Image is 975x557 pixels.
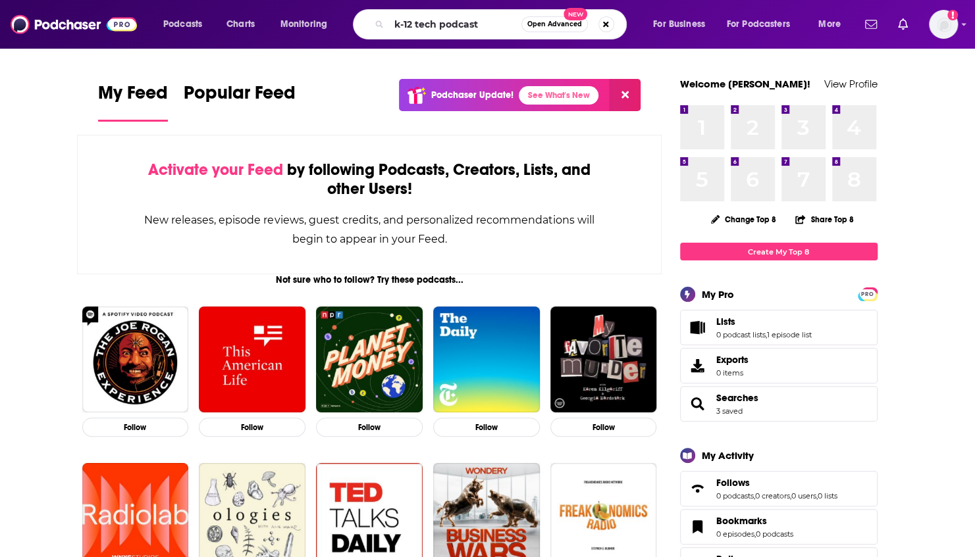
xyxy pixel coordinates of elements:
a: Popular Feed [184,82,296,122]
a: Bookmarks [716,515,793,527]
span: Follows [716,477,750,489]
a: 0 podcasts [716,491,754,500]
span: For Business [653,15,705,34]
a: 0 podcasts [756,529,793,539]
span: PRO [860,289,876,299]
p: Podchaser Update! [431,89,514,101]
span: Podcasts [163,15,202,34]
div: My Activity [702,449,754,462]
img: User Profile [929,10,958,39]
a: 3 saved [716,406,743,416]
span: Follows [680,471,878,506]
a: Bookmarks [685,518,711,536]
div: New releases, episode reviews, guest credits, and personalized recommendations will begin to appe... [144,210,596,249]
a: 0 episodes [716,529,754,539]
span: Bookmarks [716,515,767,527]
img: My Favorite Murder with Karen Kilgariff and Georgia Hardstark [550,306,657,413]
img: Planet Money [316,306,423,413]
span: , [816,491,818,500]
a: 0 users [791,491,816,500]
button: open menu [809,14,857,35]
button: open menu [271,14,344,35]
a: Searches [716,392,758,404]
span: Logged in as WE_Broadcast [929,10,958,39]
a: Charts [218,14,263,35]
span: More [818,15,841,34]
span: Exports [685,356,711,375]
span: Charts [226,15,255,34]
a: 0 podcast lists [716,330,766,339]
span: Exports [716,354,749,366]
img: The Joe Rogan Experience [82,306,189,413]
button: open menu [154,14,219,35]
img: This American Life [199,306,305,413]
a: 1 episode list [767,330,812,339]
div: My Pro [702,288,734,301]
span: Monitoring [280,15,327,34]
a: View Profile [824,78,878,90]
a: Welcome [PERSON_NAME]! [680,78,810,90]
a: Show notifications dropdown [860,13,882,36]
button: Follow [433,418,540,437]
span: Lists [680,310,878,345]
a: Follows [685,479,711,498]
button: Change Top 8 [703,211,785,228]
a: 0 creators [755,491,790,500]
span: , [766,330,767,339]
div: Search podcasts, credits, & more... [365,9,639,39]
button: open menu [644,14,722,35]
span: Open Advanced [527,21,582,28]
button: Open AdvancedNew [521,16,588,32]
a: Follows [716,477,837,489]
span: , [754,529,756,539]
span: Lists [716,316,735,327]
span: Activate your Feed [148,160,283,180]
span: , [754,491,755,500]
a: Searches [685,395,711,413]
svg: Add a profile image [947,10,958,20]
span: Bookmarks [680,509,878,545]
button: Share Top 8 [795,206,854,232]
a: My Feed [98,82,168,122]
button: Show profile menu [929,10,958,39]
span: For Podcasters [727,15,790,34]
button: Follow [199,418,305,437]
button: Follow [550,418,657,437]
img: The Daily [433,306,540,413]
a: PRO [860,289,876,299]
img: Podchaser - Follow, Share and Rate Podcasts [11,12,137,37]
a: Exports [680,348,878,383]
span: My Feed [98,82,168,112]
a: Show notifications dropdown [893,13,913,36]
a: Lists [716,316,812,327]
button: Follow [82,418,189,437]
span: Searches [680,386,878,422]
div: Not sure who to follow? Try these podcasts... [77,274,662,285]
input: Search podcasts, credits, & more... [389,14,521,35]
div: by following Podcasts, Creators, Lists, and other Users! [144,160,596,199]
span: Popular Feed [184,82,296,112]
a: See What's New [519,86,598,105]
a: Lists [685,318,711,337]
button: Follow [316,418,423,437]
span: New [564,8,587,20]
a: 0 lists [818,491,837,500]
button: open menu [718,14,809,35]
a: Create My Top 8 [680,243,878,260]
span: , [790,491,791,500]
span: 0 items [716,368,749,377]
